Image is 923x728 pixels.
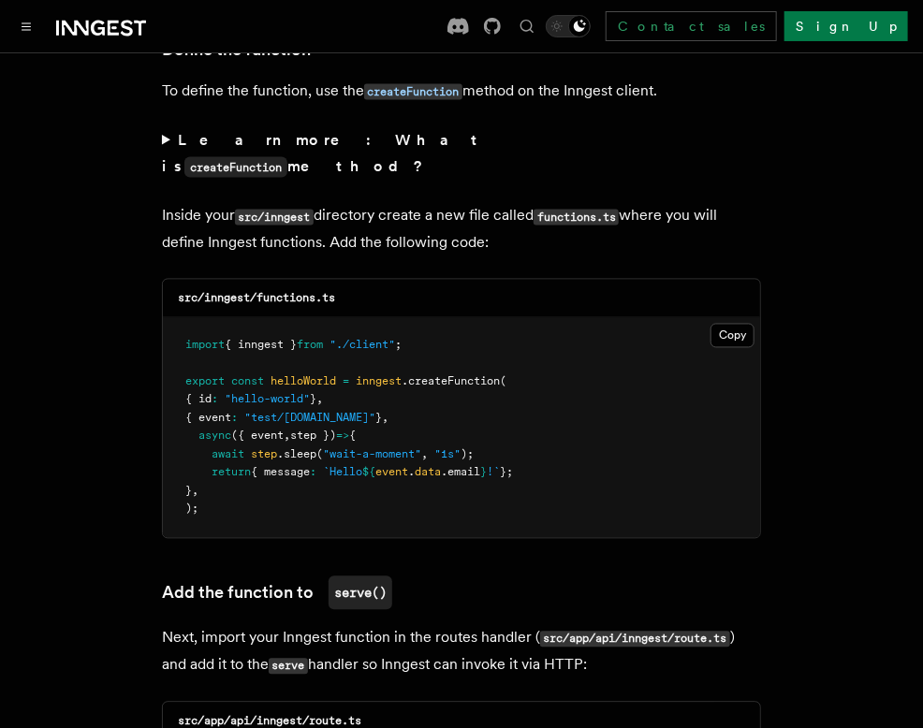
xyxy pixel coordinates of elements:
span: const [231,375,264,388]
span: `Hello [323,466,362,479]
code: src/inngest [235,210,314,226]
button: Toggle navigation [15,15,37,37]
span: ; [395,339,402,352]
span: ); [461,448,474,461]
span: { inngest } [225,339,297,352]
span: ({ event [231,430,284,443]
button: Find something... [516,15,538,37]
code: src/app/api/inngest/route.ts [178,715,361,728]
span: export [185,375,225,388]
span: import [185,339,225,352]
span: } [480,466,487,479]
span: : [310,466,316,479]
span: ( [316,448,323,461]
span: inngest [356,375,402,388]
span: , [192,485,198,498]
span: data [415,466,441,479]
code: serve [269,659,308,675]
span: ${ [362,466,375,479]
span: , [284,430,290,443]
button: Copy [711,324,755,348]
span: async [198,430,231,443]
code: createFunction [364,84,462,100]
span: { [349,430,356,443]
summary: Learn more: What iscreateFunctionmethod? [162,127,761,181]
span: helloWorld [271,375,336,388]
a: Add the function toserve() [162,576,392,610]
span: .createFunction [402,375,500,388]
strong: Learn more: What is method? [162,131,485,175]
span: }; [500,466,513,479]
span: "1s" [434,448,461,461]
code: src/app/api/inngest/route.ts [540,632,730,648]
span: { id [185,393,212,406]
span: step }) [290,430,336,443]
span: : [231,412,238,425]
code: src/inngest/functions.ts [178,292,335,305]
span: .email [441,466,480,479]
span: from [297,339,323,352]
button: Toggle dark mode [546,15,591,37]
span: . [408,466,415,479]
p: Inside your directory create a new file called where you will define Inngest functions. Add the f... [162,203,761,256]
span: { event [185,412,231,425]
span: , [382,412,388,425]
span: } [185,485,192,498]
a: Contact sales [606,11,777,41]
span: return [212,466,251,479]
code: serve() [329,576,392,610]
code: functions.ts [534,210,619,226]
span: "hello-world" [225,393,310,406]
p: To define the function, use the method on the Inngest client. [162,78,761,105]
span: => [336,430,349,443]
span: "test/[DOMAIN_NAME]" [244,412,375,425]
code: createFunction [184,157,287,178]
span: , [421,448,428,461]
span: await [212,448,244,461]
span: = [343,375,349,388]
span: event [375,466,408,479]
a: Sign Up [784,11,908,41]
span: !` [487,466,500,479]
span: } [375,412,382,425]
span: : [212,393,218,406]
span: ); [185,502,198,516]
span: , [316,393,323,406]
span: } [310,393,316,406]
span: ( [500,375,506,388]
span: "./client" [330,339,395,352]
span: .sleep [277,448,316,461]
span: { message [251,466,310,479]
span: step [251,448,277,461]
a: createFunction [364,81,462,99]
p: Next, import your Inngest function in the routes handler ( ) and add it to the handler so Inngest... [162,625,761,679]
span: "wait-a-moment" [323,448,421,461]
